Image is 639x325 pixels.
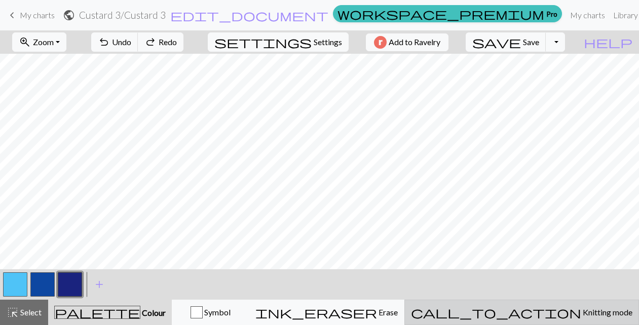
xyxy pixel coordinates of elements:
button: Erase [249,300,404,325]
span: edit_document [170,8,328,22]
button: SettingsSettings [208,32,349,52]
span: Symbol [203,307,231,317]
button: Symbol [172,300,249,325]
button: Undo [91,32,138,52]
span: Select [19,307,42,317]
span: Colour [140,308,166,317]
span: Settings [314,36,342,48]
span: settings [214,35,312,49]
span: save [472,35,521,49]
span: palette [55,305,140,319]
button: Colour [48,300,172,325]
button: Zoom [12,32,66,52]
span: ink_eraser [255,305,377,319]
button: Knitting mode [404,300,639,325]
span: keyboard_arrow_left [6,8,18,22]
button: Add to Ravelry [366,33,448,51]
h2: Custard 3 / Custard 3 [79,9,166,21]
span: zoom_in [19,35,31,49]
button: Redo [138,32,183,52]
span: Erase [377,307,398,317]
span: call_to_action [411,305,581,319]
span: Undo [112,37,131,47]
button: Save [466,32,546,52]
span: workspace_premium [337,7,544,21]
img: Ravelry [374,36,387,49]
span: My charts [20,10,55,20]
span: Save [523,37,539,47]
span: public [63,8,75,22]
span: Knitting mode [581,307,632,317]
span: Zoom [33,37,54,47]
span: Add to Ravelry [389,36,440,49]
span: Redo [159,37,177,47]
span: help [584,35,632,49]
a: Pro [333,5,562,22]
span: redo [144,35,157,49]
a: My charts [566,5,609,25]
span: highlight_alt [7,305,19,319]
a: My charts [6,7,55,24]
span: add [93,277,105,292]
span: undo [98,35,110,49]
i: Settings [214,36,312,48]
